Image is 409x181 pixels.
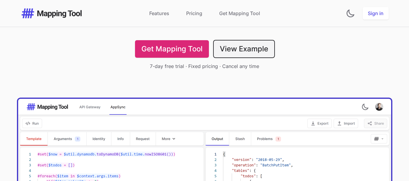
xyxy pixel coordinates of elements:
[21,7,389,19] nav: Global
[186,10,202,17] a: Pricing
[214,40,274,57] a: View Example
[21,8,82,19] img: Mapping Tool
[219,10,260,17] a: Get Mapping Tool
[150,63,259,70] div: 7-day free trial · Fixed pricing · Cancel any time
[149,10,169,17] a: Features
[363,7,389,20] a: Sign in
[135,40,209,58] a: Get Mapping Tool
